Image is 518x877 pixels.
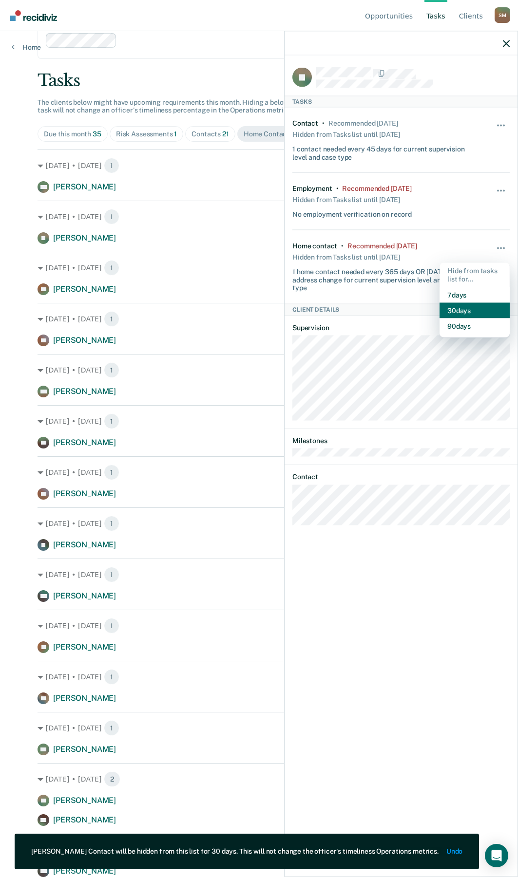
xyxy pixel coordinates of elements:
span: 1 [104,618,119,634]
span: [PERSON_NAME] [53,591,116,600]
div: [DATE] • [DATE] [38,311,480,327]
div: [DATE] • [DATE] [38,771,480,787]
div: Employment [292,185,332,193]
span: 1 [104,669,119,685]
div: • [341,242,344,250]
span: 1 [104,465,119,480]
div: Open Intercom Messenger [485,844,508,867]
div: Recommended 2 months ago [328,119,398,127]
span: 21 [222,130,229,138]
div: [DATE] • [DATE] [38,567,480,582]
div: Hidden from Tasks list until [DATE] [292,193,400,206]
div: • [322,119,325,127]
span: [PERSON_NAME] [53,489,116,498]
div: Contact [292,119,318,127]
div: Hidden from Tasks list until [DATE] [292,250,400,263]
button: 30 days [440,302,510,318]
div: 1 contact needed every 45 days for current supervision level and case type [292,141,474,161]
span: [PERSON_NAME] [53,540,116,549]
div: Tasks [38,71,480,91]
div: Hide from tasks list for... [440,262,510,287]
span: [PERSON_NAME] [53,745,116,754]
span: [PERSON_NAME] [53,438,116,447]
div: [DATE] • [DATE] [38,362,480,378]
span: 1 [104,413,119,429]
img: Recidiviz [10,10,57,21]
div: 1 home contact needed every 365 days OR [DATE] of an address change for current supervision level... [292,263,474,292]
div: Home contact [292,242,337,250]
span: 1 [104,311,119,327]
span: [PERSON_NAME] [53,642,116,652]
span: 1 [104,516,119,531]
span: 1 [104,362,119,378]
div: [DATE] • [DATE] [38,465,480,480]
div: [DATE] • [DATE] [38,669,480,685]
div: [DATE] • [DATE] [38,720,480,736]
span: [PERSON_NAME] [53,815,116,824]
span: [PERSON_NAME] [53,284,116,294]
div: Dropdown Menu [440,262,510,337]
div: Recommended 2 months ago [342,185,411,193]
div: [DATE] • [DATE] [38,158,480,173]
div: Home Contacts [244,130,302,138]
div: [DATE] • [DATE] [38,209,480,224]
span: [PERSON_NAME] [53,693,116,703]
div: [DATE] • [DATE] [38,516,480,531]
div: Due this month [44,130,101,138]
dt: Milestones [292,436,510,445]
div: [DATE] • [DATE] [38,413,480,429]
button: Undo [446,847,462,856]
span: 1 [104,209,119,224]
dt: Supervision [292,323,510,332]
span: The clients below might have upcoming requirements this month. Hiding a below task will not chang... [38,98,292,114]
div: Tasks [285,95,518,107]
span: [PERSON_NAME] [53,866,116,876]
div: Hidden from Tasks list until [DATE] [292,127,400,141]
span: [PERSON_NAME] [53,796,116,805]
span: [PERSON_NAME] [53,336,116,345]
span: 1 [174,130,177,138]
div: Contacts [192,130,229,138]
span: 2 [104,771,120,787]
div: Client Details [285,304,518,316]
button: 90 days [440,318,510,334]
div: [PERSON_NAME] Contact will be hidden from this list for 30 days. This will not change the officer... [31,847,439,856]
div: [DATE] • [DATE] [38,618,480,634]
span: 1 [104,158,119,173]
span: 35 [93,130,101,138]
span: 1 [104,260,119,276]
button: 7 days [440,287,510,302]
div: Recommended 2 months ago [347,242,417,250]
div: [DATE] • [DATE] [38,260,480,276]
div: S M [495,7,510,23]
button: Profile dropdown button [495,7,510,23]
div: • [336,185,339,193]
span: 1 [104,720,119,736]
span: [PERSON_NAME] [53,182,116,191]
span: [PERSON_NAME] [53,233,116,243]
div: Risk Assessments [116,130,177,138]
a: Home [12,43,41,52]
span: 1 [104,567,119,582]
dt: Contact [292,473,510,481]
span: [PERSON_NAME] [53,387,116,396]
div: No employment verification on record [292,206,412,219]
